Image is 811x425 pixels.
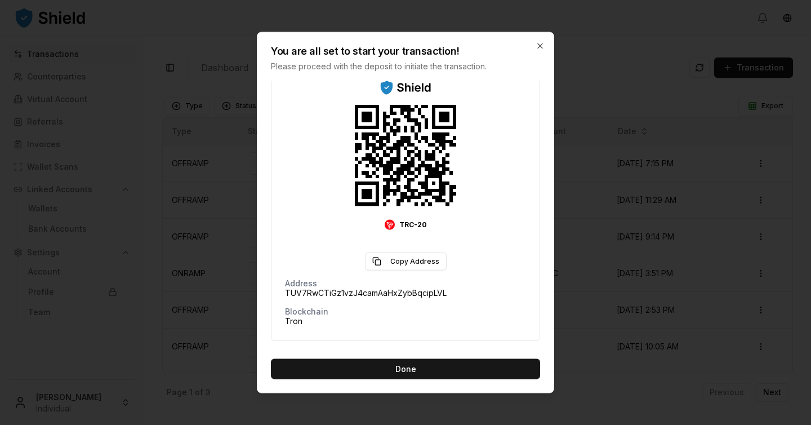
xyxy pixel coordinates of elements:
p: Blockchain [285,308,328,316]
img: Tron Logo [385,220,395,230]
button: Done [271,359,540,379]
button: Copy Address [365,253,447,271]
img: ShieldPay Logo [379,79,432,96]
p: Address [285,280,317,287]
span: TUV7RwCTiGz1vzJ4camAaHxZybBqcipLVL [285,287,447,299]
span: Tron [285,316,302,327]
span: TRC-20 [399,220,427,229]
h2: You are all set to start your transaction! [271,46,518,56]
p: Please proceed with the deposit to initiate the transaction. [271,61,518,72]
